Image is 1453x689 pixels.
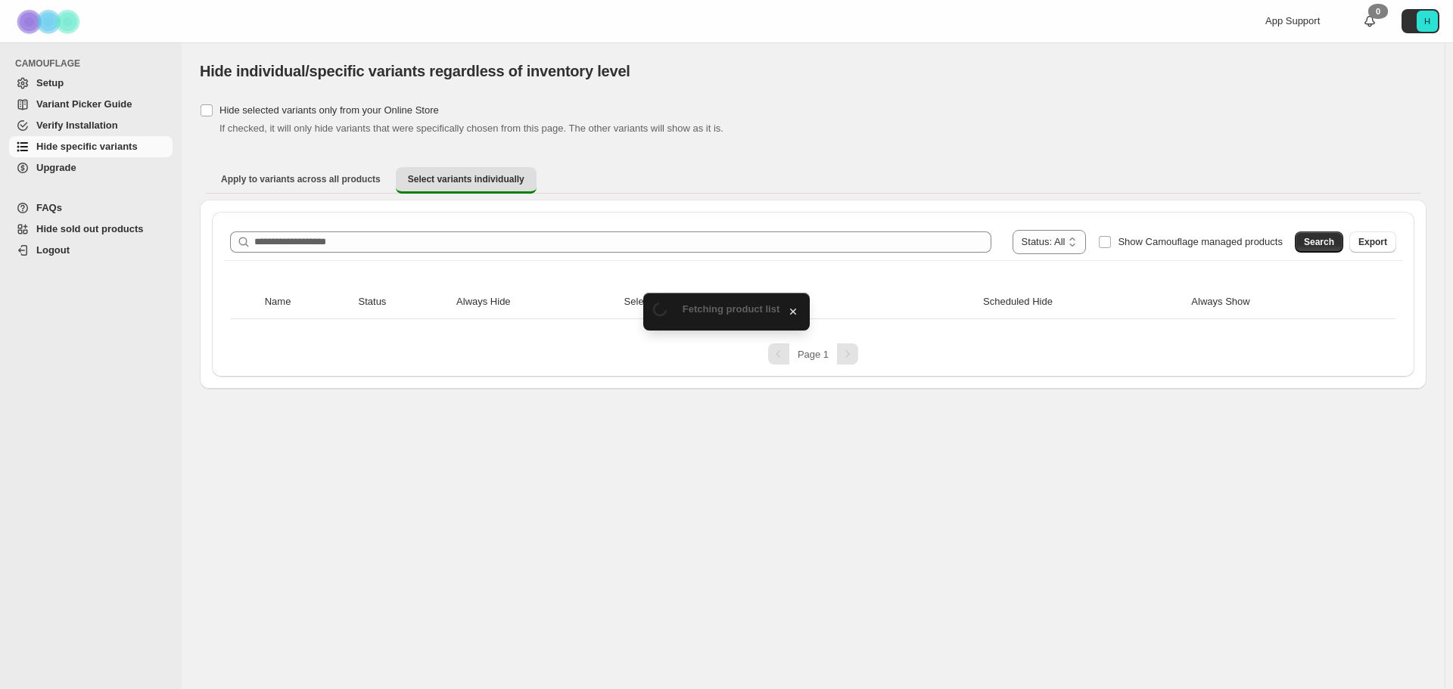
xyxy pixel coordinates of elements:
a: 0 [1362,14,1377,29]
span: Hide sold out products [36,223,144,234]
button: Avatar with initials H [1402,9,1439,33]
div: 0 [1368,4,1388,19]
a: Logout [9,240,173,261]
th: Always Hide [452,285,620,319]
span: FAQs [36,202,62,213]
span: Hide selected variants only from your Online Store [219,104,439,116]
a: Hide specific variants [9,136,173,157]
th: Status [354,285,453,319]
button: Apply to variants across all products [209,167,393,191]
span: Setup [36,77,64,88]
span: CAMOUFLAGE [15,57,174,70]
span: Apply to variants across all products [221,173,381,185]
span: Upgrade [36,162,76,173]
span: Fetching product list [683,303,780,315]
button: Select variants individually [396,167,537,194]
span: Page 1 [798,349,829,360]
span: Avatar with initials H [1417,11,1438,32]
img: Camouflage [12,1,88,42]
span: Show Camouflage managed products [1118,236,1283,247]
button: Search [1295,231,1343,253]
a: Setup [9,73,173,94]
th: Name [260,285,354,319]
span: App Support [1265,15,1320,26]
span: Hide specific variants [36,141,138,152]
span: Export [1358,236,1387,248]
th: Selected/Excluded Countries [620,285,979,319]
span: If checked, it will only hide variants that were specifically chosen from this page. The other va... [219,123,723,134]
th: Scheduled Hide [979,285,1187,319]
span: Hide individual/specific variants regardless of inventory level [200,63,630,79]
span: Verify Installation [36,119,118,131]
a: Upgrade [9,157,173,178]
text: H [1424,17,1430,26]
a: FAQs [9,197,173,219]
th: Always Show [1187,285,1366,319]
span: Logout [36,244,70,256]
nav: Pagination [224,343,1402,365]
a: Verify Installation [9,115,173,136]
span: Select variants individually [408,173,524,185]
span: Search [1304,236,1334,248]
span: Variant Picker Guide [36,98,132,110]
a: Variant Picker Guide [9,94,173,115]
button: Export [1349,231,1396,253]
div: Select variants individually [200,200,1427,389]
a: Hide sold out products [9,219,173,240]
